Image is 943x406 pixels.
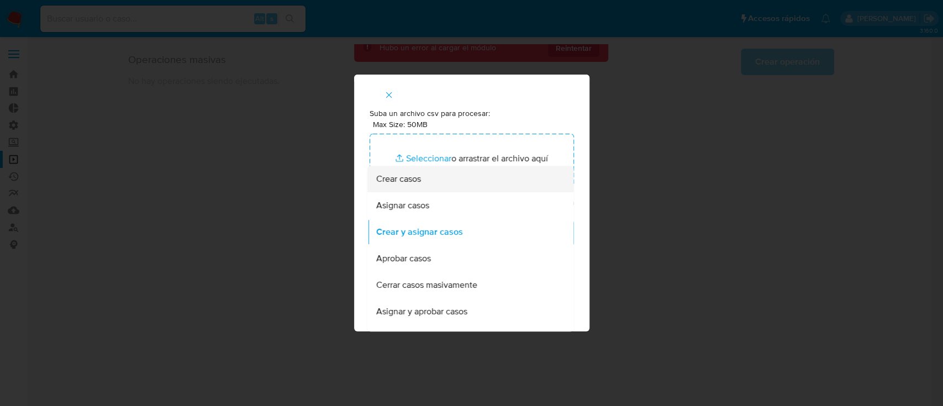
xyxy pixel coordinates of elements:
p: Suba un archivo csv para procesar: [370,108,574,119]
span: Asignar casos [376,200,429,211]
span: Crear y asignar casos [376,226,462,238]
label: Max Size: 50MB [373,119,428,129]
span: Cerrar casos masivamente [376,280,477,291]
span: Aprobar casos [376,253,430,264]
span: Asignar y aprobar casos [376,306,467,317]
span: Crear casos [376,173,420,184]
